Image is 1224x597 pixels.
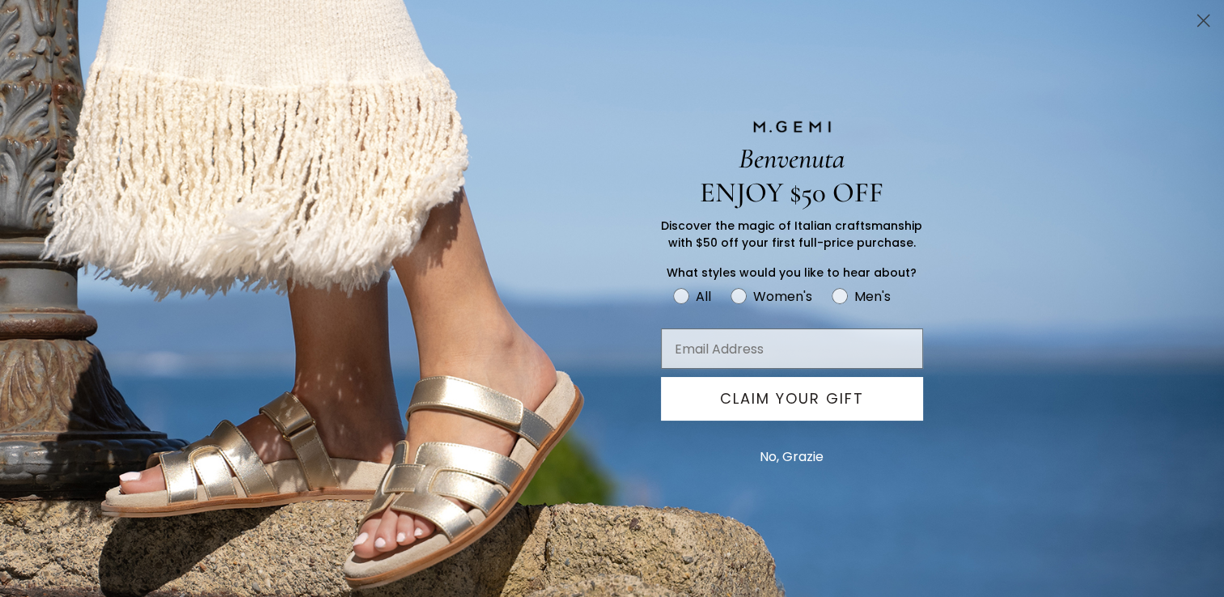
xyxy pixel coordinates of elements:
[667,265,917,281] span: What styles would you like to hear about?
[752,120,832,134] img: M.GEMI
[661,218,922,251] span: Discover the magic of Italian craftsmanship with $50 off your first full-price purchase.
[752,437,832,477] button: No, Grazie
[700,176,883,210] span: ENJOY $50 OFF
[1189,6,1218,35] button: Close dialog
[661,328,923,369] input: Email Address
[739,142,845,176] span: Benvenuta
[696,286,711,307] div: All
[661,377,923,421] button: CLAIM YOUR GIFT
[854,286,891,307] div: Men's
[753,286,812,307] div: Women's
